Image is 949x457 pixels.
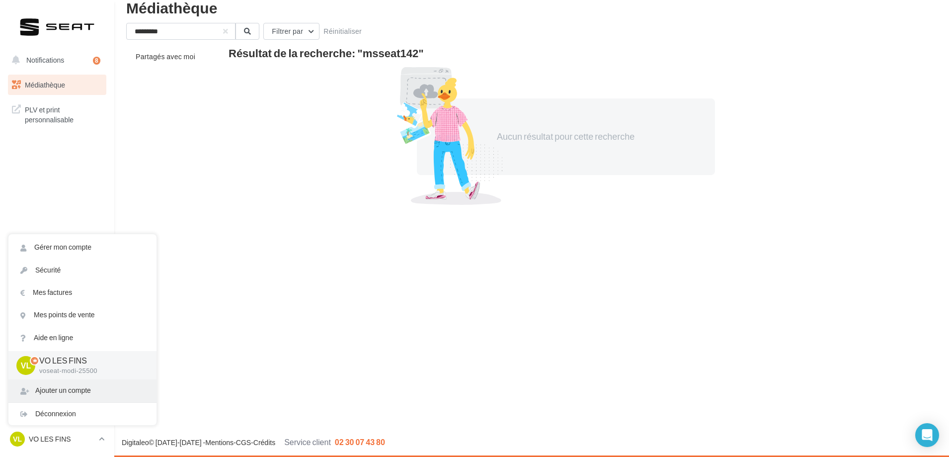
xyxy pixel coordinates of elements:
button: Réinitialiser [319,25,366,37]
a: Médiathèque [6,75,108,95]
span: Notifications [26,56,64,64]
button: Notifications 8 [6,50,104,71]
a: CGS [236,438,251,447]
div: Open Intercom Messenger [915,423,939,447]
span: Partagés avec moi [136,52,195,61]
a: Aide en ligne [8,327,157,349]
a: Mes factures [8,281,157,304]
span: PLV et print personnalisable [25,103,102,124]
button: Filtrer par [263,23,319,40]
p: voseat-modi-25500 [39,366,141,375]
a: PLV et print personnalisable [6,99,108,128]
a: Digitaleo [122,438,149,447]
span: © [DATE]-[DATE] - - - [122,438,385,447]
span: VL [21,360,31,371]
div: Déconnexion [8,403,157,425]
a: Crédits [253,438,275,447]
a: Mes points de vente [8,304,157,326]
span: Aucun résultat pour cette recherche [497,131,634,142]
span: VL [13,434,22,444]
a: VL VO LES FINS [8,430,106,449]
span: Médiathèque [25,81,65,89]
a: Gérer mon compte [8,236,157,259]
p: VO LES FINS [29,434,95,444]
a: Mentions [205,438,234,447]
div: Résultat de la recherche: "msseat142" [229,48,903,59]
div: Ajouter un compte [8,379,157,402]
a: Sécurité [8,259,157,281]
div: 8 [93,57,100,65]
span: Service client [284,437,331,447]
span: 02 30 07 43 80 [335,437,385,447]
p: VO LES FINS [39,355,141,366]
